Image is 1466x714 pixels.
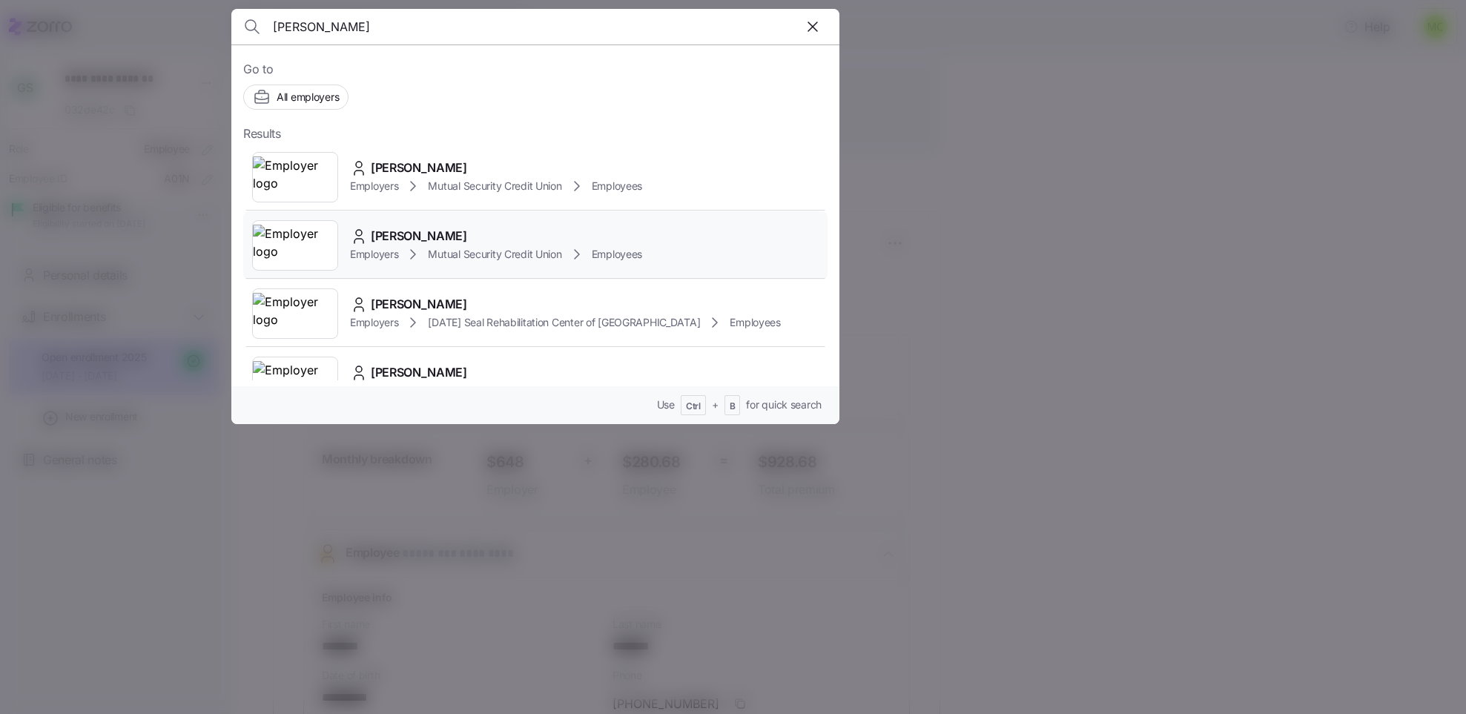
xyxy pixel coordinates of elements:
[657,397,675,412] span: Use
[592,247,642,262] span: Employees
[428,247,561,262] span: Mutual Security Credit Union
[350,247,398,262] span: Employers
[746,397,822,412] span: for quick search
[243,125,281,143] span: Results
[277,90,339,105] span: All employers
[243,60,828,79] span: Go to
[730,400,736,413] span: B
[243,85,349,110] button: All employers
[253,361,337,403] img: Employer logo
[428,315,700,330] span: [DATE] Seal Rehabilitation Center of [GEOGRAPHIC_DATA]
[371,159,467,177] span: [PERSON_NAME]
[686,400,701,413] span: Ctrl
[350,315,398,330] span: Employers
[371,227,467,245] span: [PERSON_NAME]
[350,179,398,194] span: Employers
[253,156,337,198] img: Employer logo
[428,179,561,194] span: Mutual Security Credit Union
[253,293,337,334] img: Employer logo
[730,315,780,330] span: Employees
[253,225,337,266] img: Employer logo
[371,295,467,314] span: [PERSON_NAME]
[371,363,467,382] span: [PERSON_NAME]
[712,397,719,412] span: +
[592,179,642,194] span: Employees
